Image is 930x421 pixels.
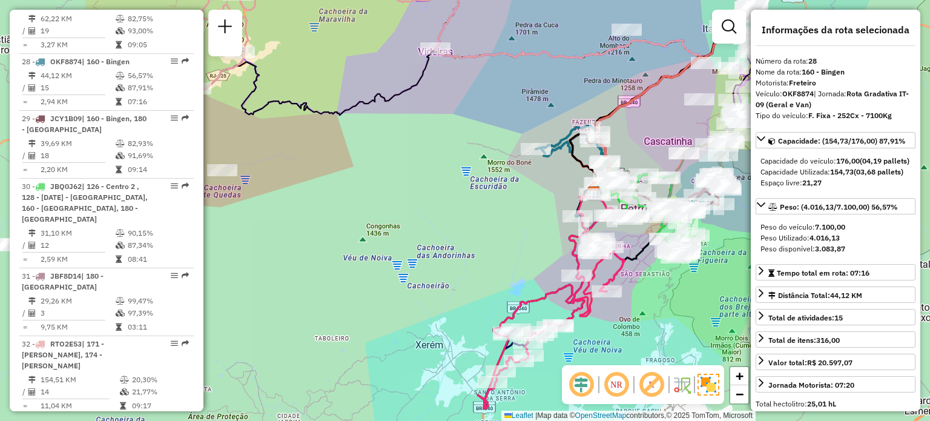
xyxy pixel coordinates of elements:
[501,411,756,421] div: Map data © contributors,© 2025 TomTom, Microsoft
[28,388,36,396] i: Total de Atividades
[171,272,178,279] em: Opções
[116,152,125,159] i: % de utilização da cubagem
[131,386,189,398] td: 21,77%
[213,15,237,42] a: Nova sessão e pesquisa
[28,230,36,237] i: Distância Total
[50,339,82,348] span: RTO2E53
[171,182,178,190] em: Opções
[28,72,36,79] i: Distância Total
[120,388,129,396] i: % de utilização da cubagem
[40,386,119,398] td: 14
[40,138,115,150] td: 39,69 KM
[807,399,836,408] strong: 25,01 hL
[22,57,130,66] span: 28 -
[756,89,909,109] span: | Jornada:
[28,140,36,147] i: Distância Total
[40,239,115,251] td: 12
[22,386,28,398] td: /
[116,41,122,48] i: Tempo total em rota
[28,297,36,305] i: Distância Total
[756,331,915,348] a: Total de itens:316,00
[830,291,862,300] span: 44,12 KM
[756,67,915,78] div: Nome da rota:
[40,295,115,307] td: 29,26 KM
[756,287,915,303] a: Distância Total:44,12 KM
[760,156,911,167] div: Capacidade do veículo:
[756,151,915,193] div: Capacidade: (154,73/176,00) 87,91%
[649,211,679,223] div: Atividade não roteirizada - O VELHO BARAO
[120,402,126,409] i: Tempo total em rota
[40,70,115,82] td: 44,12 KM
[127,150,188,162] td: 91,69%
[28,242,36,249] i: Total de Atividades
[40,227,115,239] td: 31,10 KM
[768,313,843,322] span: Total de atividades:
[127,239,188,251] td: 87,34%
[131,374,189,386] td: 20,30%
[182,272,189,279] em: Rota exportada
[717,15,741,39] a: Exibir filtros
[504,411,533,420] a: Leaflet
[127,295,188,307] td: 99,47%
[28,15,36,22] i: Distância Total
[586,185,602,201] img: FAD CDD Petropolis
[127,321,188,333] td: 03:11
[127,164,188,176] td: 09:14
[691,57,721,69] div: Atividade não roteirizada - NATALIA CARREIRO
[116,84,125,91] i: % de utilização da cubagem
[808,56,817,65] strong: 28
[116,310,125,317] i: % de utilização da cubagem
[22,321,28,333] td: =
[40,307,115,319] td: 3
[127,39,188,51] td: 09:05
[760,167,911,177] div: Capacidade Utilizada:
[40,150,115,162] td: 18
[182,340,189,347] em: Rota exportada
[40,96,115,108] td: 2,94 KM
[82,57,130,66] span: | 160 - Bingen
[780,202,898,211] span: Peso: (4.016,13/7.100,00) 56,57%
[756,24,915,36] h4: Informações da rota selecionada
[808,111,892,120] strong: F. Fixa - 252Cx - 7100Kg
[28,84,36,91] i: Total de Atividades
[22,271,104,291] span: 31 -
[760,177,911,188] div: Espaço livre:
[127,96,188,108] td: 07:16
[22,114,147,134] span: | 160 - Bingen, 180 - [GEOGRAPHIC_DATA]
[171,58,178,65] em: Opções
[40,253,115,265] td: 2,59 KM
[207,164,237,176] div: Atividade não roteirizada - MINIMERCADO CENTRAL
[575,411,627,420] a: OpenStreetMap
[756,376,915,393] a: Jornada Motorista: 07:20
[22,25,28,37] td: /
[760,233,911,244] div: Peso Utilizado:
[22,339,104,370] span: 32 -
[695,138,725,150] div: Atividade não roteirizada - ELAINE DOS SANTOS GU
[116,166,122,173] i: Tempo total em rota
[116,242,125,249] i: % de utilização da cubagem
[768,380,854,391] div: Jornada Motorista: 07:20
[22,400,28,412] td: =
[802,67,845,76] strong: 160 - Bingen
[602,370,631,399] span: Ocultar NR
[777,268,869,277] span: Tempo total em rota: 07:16
[619,210,649,222] div: Atividade não roteirizada - GABRIELA BUTURINI
[830,167,854,176] strong: 154,73
[171,114,178,122] em: Opções
[40,321,115,333] td: 9,75 KM
[22,339,104,370] span: | 171 - [PERSON_NAME], 174 - [PERSON_NAME]
[40,25,115,37] td: 19
[756,110,915,121] div: Tipo do veículo:
[672,375,691,394] img: Fluxo de ruas
[756,56,915,67] div: Número da rota:
[802,178,822,187] strong: 21,27
[22,96,28,108] td: =
[171,340,178,347] em: Opções
[40,400,119,412] td: 11,04 KM
[22,239,28,251] td: /
[756,88,915,110] div: Veículo:
[116,323,122,331] i: Tempo total em rota
[834,313,843,322] strong: 15
[810,233,840,242] strong: 4.016,13
[182,114,189,122] em: Rota exportada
